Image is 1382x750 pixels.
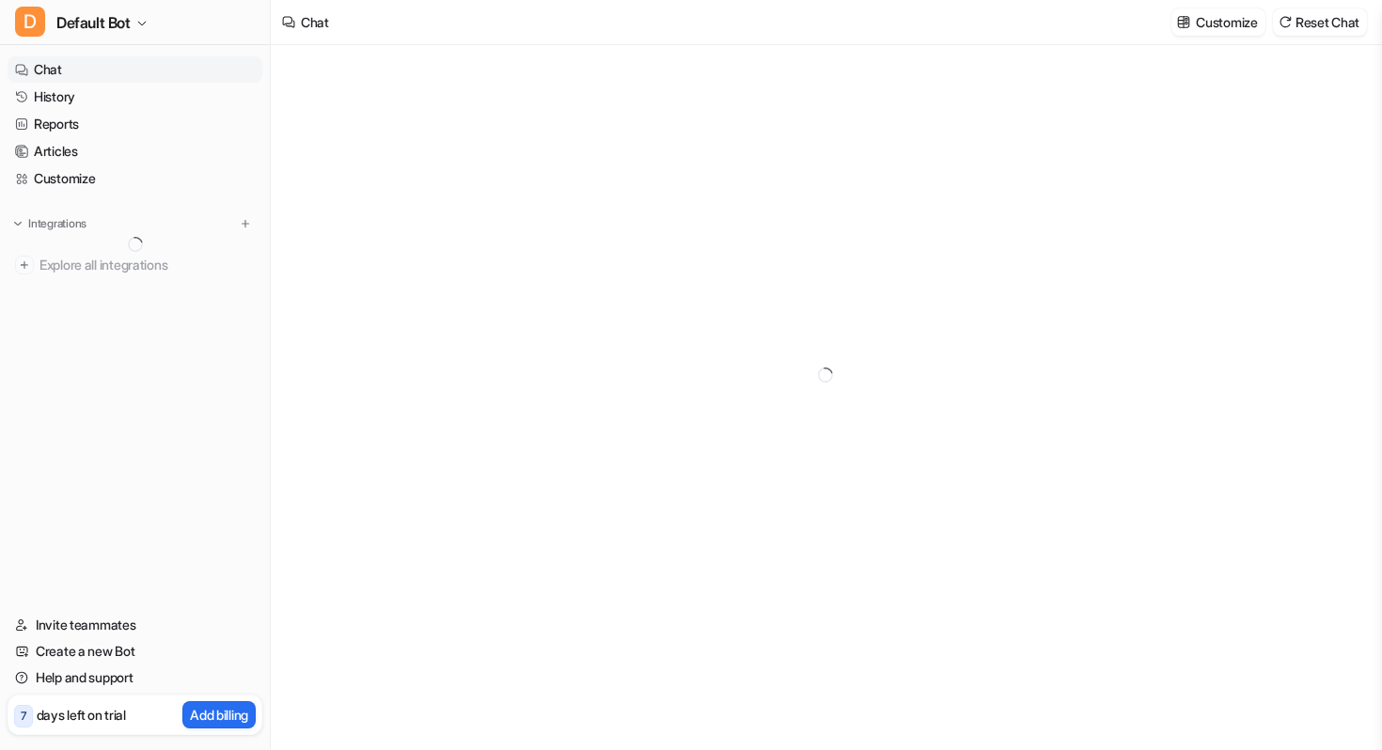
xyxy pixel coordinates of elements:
[301,12,329,32] div: Chat
[8,252,262,278] a: Explore all integrations
[1196,12,1257,32] p: Customize
[8,612,262,638] a: Invite teammates
[21,708,26,725] p: 7
[182,701,256,728] button: Add billing
[15,256,34,274] img: explore all integrations
[8,138,262,164] a: Articles
[1273,8,1367,36] button: Reset Chat
[8,165,262,192] a: Customize
[39,250,255,280] span: Explore all integrations
[8,56,262,83] a: Chat
[1279,15,1292,29] img: reset
[56,9,131,36] span: Default Bot
[15,7,45,37] span: D
[8,214,92,233] button: Integrations
[239,217,252,230] img: menu_add.svg
[8,84,262,110] a: History
[37,705,126,725] p: days left on trial
[8,664,262,691] a: Help and support
[1171,8,1264,36] button: Customize
[8,111,262,137] a: Reports
[190,705,248,725] p: Add billing
[11,217,24,230] img: expand menu
[8,638,262,664] a: Create a new Bot
[1177,15,1190,29] img: customize
[28,216,86,231] p: Integrations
